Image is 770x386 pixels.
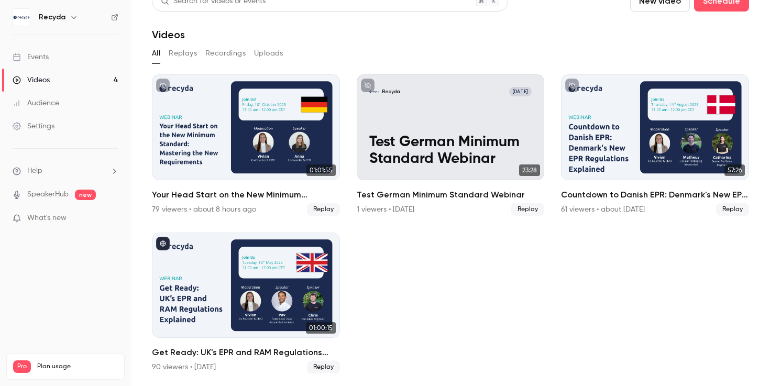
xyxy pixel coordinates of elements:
[13,9,30,26] img: Recyda
[511,203,544,216] span: Replay
[361,79,375,92] button: unpublished
[561,74,749,216] a: 57:26Countdown to Danish EPR: Denmark's New EPR Regulations Explained61 viewers • about [DATE]Replay
[369,134,532,168] p: Test German Minimum Standard Webinar
[152,233,340,374] a: 01:00:15Get Ready: UK's EPR and RAM Regulations Explained90 viewers • [DATE]Replay
[307,203,340,216] span: Replay
[152,189,340,201] h2: Your Head Start on the New Minimum Standard: Mastering the New Requirements
[152,74,749,373] ul: Videos
[106,214,118,223] iframe: Noticeable Trigger
[13,75,50,85] div: Videos
[357,74,545,216] a: Test German Minimum Standard WebinarRecyda[DATE]Test German Minimum Standard Webinar23:28Test Ger...
[716,203,749,216] span: Replay
[509,87,532,96] span: [DATE]
[519,164,540,176] span: 23:28
[27,189,69,200] a: SpeakerHub
[75,190,96,200] span: new
[27,213,67,224] span: What's new
[357,74,545,216] li: Test German Minimum Standard Webinar
[152,74,340,216] li: Your Head Start on the New Minimum Standard: Mastering the New Requirements
[152,28,185,41] h1: Videos
[39,12,65,23] h6: Recyda
[254,45,283,62] button: Uploads
[152,362,216,372] div: 90 viewers • [DATE]
[156,237,170,250] button: published
[357,189,545,201] h2: Test German Minimum Standard Webinar
[306,164,336,176] span: 01:01:55
[561,189,749,201] h2: Countdown to Danish EPR: Denmark's New EPR Regulations Explained
[205,45,246,62] button: Recordings
[561,74,749,216] li: Countdown to Danish EPR: Denmark's New EPR Regulations Explained
[169,45,197,62] button: Replays
[13,52,49,62] div: Events
[561,204,645,215] div: 61 viewers • about [DATE]
[27,166,42,177] span: Help
[307,361,340,373] span: Replay
[724,164,745,176] span: 57:26
[13,121,54,131] div: Settings
[152,233,340,374] li: Get Ready: UK's EPR and RAM Regulations Explained
[357,204,414,215] div: 1 viewers • [DATE]
[565,79,579,92] button: unpublished
[382,89,400,95] p: Recyda
[152,346,340,359] h2: Get Ready: UK's EPR and RAM Regulations Explained
[152,45,160,62] button: All
[156,79,170,92] button: unpublished
[13,98,59,108] div: Audience
[306,322,336,334] span: 01:00:15
[152,74,340,216] a: 01:01:55Your Head Start on the New Minimum Standard: Mastering the New Requirements79 viewers • a...
[13,360,31,373] span: Pro
[13,166,118,177] li: help-dropdown-opener
[37,362,118,371] span: Plan usage
[152,204,256,215] div: 79 viewers • about 8 hours ago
